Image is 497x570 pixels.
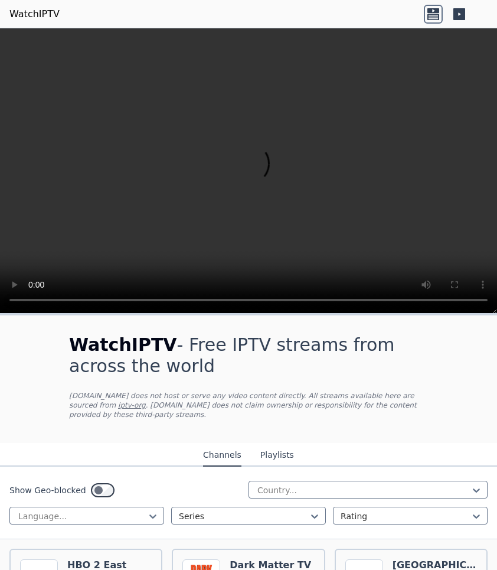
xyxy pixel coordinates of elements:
[203,444,241,467] button: Channels
[9,7,60,21] a: WatchIPTV
[260,444,294,467] button: Playlists
[118,401,146,409] a: iptv-org
[69,391,428,419] p: [DOMAIN_NAME] does not host or serve any video content directly. All streams available here are s...
[9,484,86,496] label: Show Geo-blocked
[69,334,177,355] span: WatchIPTV
[69,334,428,377] h1: - Free IPTV streams from across the world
